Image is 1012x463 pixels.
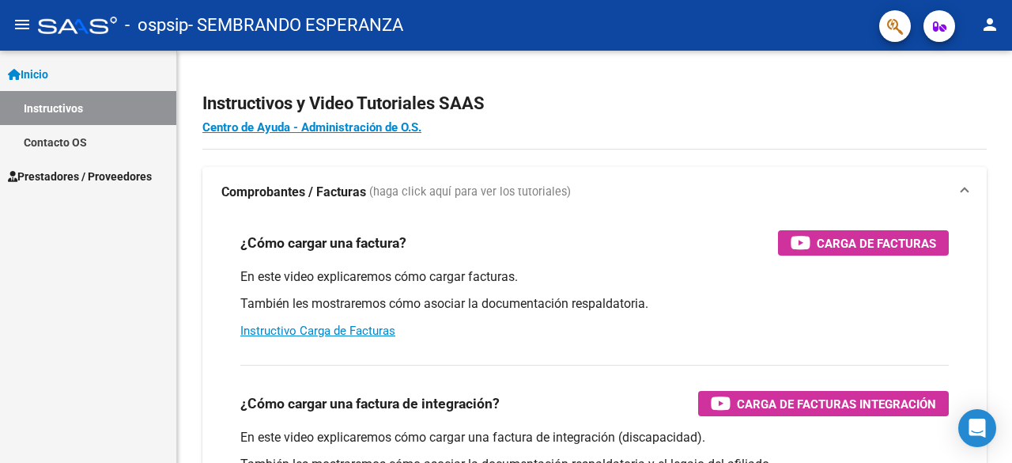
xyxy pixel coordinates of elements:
[778,230,949,256] button: Carga de Facturas
[202,167,987,218] mat-expansion-panel-header: Comprobantes / Facturas (haga click aquí para ver los tutoriales)
[958,409,996,447] div: Open Intercom Messenger
[980,15,999,34] mat-icon: person
[13,15,32,34] mat-icon: menu
[369,184,571,201] span: (haga click aquí para ver los tutoriales)
[737,394,936,414] span: Carga de Facturas Integración
[202,120,421,135] a: Centro de Ayuda - Administración de O.S.
[8,168,152,185] span: Prestadores / Proveedores
[240,268,949,286] p: En este video explicaremos cómo cargar facturas.
[240,295,949,313] p: También les mostraremos cómo asociar la documentación respaldatoria.
[240,232,406,254] h3: ¿Cómo cargar una factura?
[188,8,403,43] span: - SEMBRANDO ESPERANZA
[8,66,48,83] span: Inicio
[125,8,188,43] span: - ospsip
[698,391,949,416] button: Carga de Facturas Integración
[221,184,366,201] strong: Comprobantes / Facturas
[817,233,936,253] span: Carga de Facturas
[240,324,395,338] a: Instructivo Carga de Facturas
[202,89,987,119] h2: Instructivos y Video Tutoriales SAAS
[240,393,500,415] h3: ¿Cómo cargar una factura de integración?
[240,429,949,446] p: En este video explicaremos cómo cargar una factura de integración (discapacidad).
